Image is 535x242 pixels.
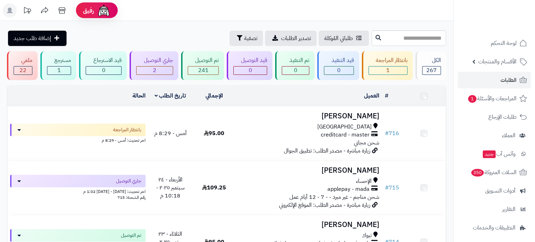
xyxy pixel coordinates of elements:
[188,67,219,75] div: 241
[458,219,531,236] a: التطبيقات والخدمات
[502,204,515,214] span: التقارير
[385,184,399,192] a: #715
[294,66,297,75] span: 0
[426,66,437,75] span: 267
[458,72,531,88] a: الطلبات
[39,51,78,80] a: مسترجع 1
[364,92,379,100] a: العميل
[8,31,67,46] a: إضافة طلب جديد
[324,56,354,64] div: قيد التنفيذ
[468,95,476,103] span: 1
[369,67,408,75] div: 1
[137,67,173,75] div: 2
[467,94,517,103] span: المراجعات والأسئلة
[458,127,531,144] a: العملاء
[482,149,515,159] span: وآتس آب
[458,182,531,199] a: أدوات التسويق
[136,56,173,64] div: جاري التوصيل
[385,184,389,192] span: #
[471,167,517,177] span: السلات المتروكة
[180,51,226,80] a: تم التوصيل 241
[206,92,223,100] a: الإجمالي
[225,51,274,80] a: قيد التوصيل 0
[327,185,370,193] span: applepay - mada
[188,56,219,64] div: تم التوصيل
[233,56,267,64] div: قيد التوصيل
[458,35,531,52] a: لوحة التحكم
[284,147,370,155] span: زيارة مباشرة - مصدر الطلب: تطبيق الجوال
[83,6,94,15] span: رفيق
[10,136,146,143] div: اخر تحديث: أمس - 8:29 م
[121,232,141,239] span: تم التوصيل
[198,66,209,75] span: 241
[86,56,122,64] div: قيد الاسترجاع
[369,56,408,64] div: بانتظار المراجعة
[356,177,372,185] span: الإحساء
[239,166,379,174] h3: [PERSON_NAME]
[14,34,51,42] span: إضافة طلب جديد
[324,67,354,75] div: 0
[501,75,517,85] span: الطلبات
[473,223,515,233] span: التطبيقات والخدمات
[113,126,141,133] span: بانتظار المراجعة
[478,57,517,67] span: الأقسام والمنتجات
[204,129,224,138] span: 95.00
[78,51,128,80] a: قيد الاسترجاع 0
[458,164,531,181] a: السلات المتروكة350
[102,66,106,75] span: 0
[274,51,316,80] a: تم التنفيذ 0
[282,56,309,64] div: تم التنفيذ
[458,109,531,125] a: طلبات الإرجاع
[321,131,370,139] span: creditcard - master
[386,66,390,75] span: 1
[156,175,185,200] span: الأربعاء - ٢٤ سبتمبر ٢٠٢٥ - 10:18 م
[360,51,414,80] a: بانتظار المراجعة 1
[485,186,515,196] span: أدوات التسويق
[289,193,379,201] span: شحن مناجم - غير مبرد - - 7 - 12 أيام عمل
[385,129,399,138] a: #716
[97,3,111,17] img: ai-face.png
[18,3,36,19] a: تحديثات المنصة
[244,34,257,42] span: تصفية
[10,187,146,195] div: اخر تحديث: [DATE] - [DATE] 1:02 م
[154,129,187,138] span: أمس - 8:29 م
[117,194,146,201] span: رقم الشحنة: 715
[116,178,141,185] span: جاري التوصيل
[354,139,379,147] span: شحن مجاني
[20,66,26,75] span: 22
[502,131,515,140] span: العملاء
[385,92,388,100] a: #
[458,146,531,162] a: وآتس آبجديد
[239,112,379,120] h3: [PERSON_NAME]
[488,112,517,122] span: طلبات الإرجاع
[422,56,441,64] div: الكل
[86,67,121,75] div: 0
[153,66,156,75] span: 2
[279,201,370,209] span: زيارة مباشرة - مصدر الطلب: الموقع الإلكتروني
[337,66,341,75] span: 0
[155,92,186,100] a: تاريخ الطلب
[458,90,531,107] a: المراجعات والأسئلة1
[57,66,61,75] span: 1
[385,129,389,138] span: #
[230,31,263,46] button: تصفية
[414,51,448,80] a: الكل267
[281,34,311,42] span: تصدير الطلبات
[324,34,353,42] span: طلباتي المُوكلة
[6,51,39,80] a: ملغي 22
[128,51,180,80] a: جاري التوصيل 2
[317,123,372,131] span: [GEOGRAPHIC_DATA]
[265,31,317,46] a: تصدير الطلبات
[47,67,71,75] div: 1
[234,67,267,75] div: 0
[14,56,32,64] div: ملغي
[491,38,517,48] span: لوحة التحكم
[282,67,309,75] div: 0
[14,67,32,75] div: 22
[471,169,484,177] span: 350
[202,184,226,192] span: 109.25
[239,221,379,229] h3: [PERSON_NAME]
[362,232,372,240] span: تبوك
[319,31,369,46] a: طلباتي المُوكلة
[47,56,71,64] div: مسترجع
